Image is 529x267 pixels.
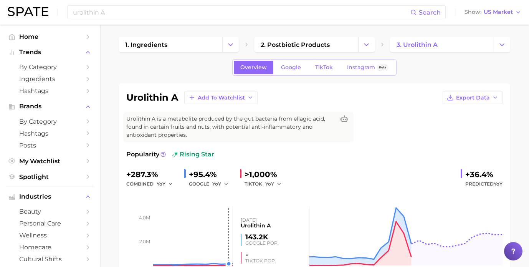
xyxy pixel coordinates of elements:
div: GOOGLE [189,179,234,189]
span: TikTok [315,64,333,71]
span: Urolithin A is a metabolite produced by the gut bacteria from ellagic acid, found in certain frui... [126,115,335,139]
span: Add to Watchlist [198,95,245,101]
div: +95.4% [189,168,234,181]
span: YoY [265,181,274,187]
span: Overview [240,64,267,71]
span: Instagram [347,64,375,71]
a: cultural shifts [6,253,94,265]
a: Home [6,31,94,43]
span: Beta [379,64,386,71]
span: Spotlight [19,173,81,181]
a: Spotlight [6,171,94,183]
div: +36.4% [465,168,503,181]
button: Change Category [494,37,510,52]
span: personal care [19,220,81,227]
button: Change Category [222,37,239,52]
div: TIKTOK [245,179,287,189]
span: >1,000% [245,170,277,179]
a: homecare [6,241,94,253]
img: rising star [172,151,178,158]
span: Hashtags [19,130,81,137]
a: My Watchlist [6,155,94,167]
span: Predicted [465,179,503,189]
a: personal care [6,217,94,229]
button: Industries [6,191,94,202]
button: ShowUS Market [463,7,523,17]
a: InstagramBeta [341,61,395,74]
button: Add to Watchlist [184,91,258,104]
span: YoY [157,181,165,187]
span: Popularity [126,150,159,159]
a: wellness [6,229,94,241]
a: Hashtags [6,128,94,139]
span: US Market [484,10,513,14]
a: 2. postbiotic products [254,37,358,52]
span: Search [419,9,441,16]
span: Posts [19,142,81,149]
div: combined [126,179,178,189]
a: Ingredients [6,73,94,85]
a: by Category [6,61,94,73]
span: Trends [19,49,81,56]
a: beauty [6,206,94,217]
span: beauty [19,208,81,215]
a: TikTok [309,61,339,74]
div: +287.3% [126,168,178,181]
button: YoY [265,179,282,189]
span: by Category [19,118,81,125]
span: Ingredients [19,75,81,83]
a: Overview [234,61,273,74]
a: Posts [6,139,94,151]
span: Export Data [456,95,490,101]
span: Industries [19,193,81,200]
span: YoY [494,181,503,187]
span: Hashtags [19,87,81,95]
span: 1. ingredients [125,41,167,48]
img: SPATE [8,7,48,16]
span: YoY [212,181,221,187]
span: Brands [19,103,81,110]
button: Export Data [443,91,503,104]
a: 3. urolithin a [390,37,494,52]
button: Change Category [358,37,375,52]
span: Google [281,64,301,71]
span: by Category [19,63,81,71]
a: Hashtags [6,85,94,97]
a: 1. ingredients [119,37,222,52]
span: rising star [172,150,214,159]
span: homecare [19,244,81,251]
button: YoY [157,179,173,189]
input: Search here for a brand, industry, or ingredient [72,6,410,19]
button: Brands [6,101,94,112]
a: by Category [6,116,94,128]
a: Google [274,61,307,74]
span: cultural shifts [19,255,81,263]
span: 2. postbiotic products [261,41,330,48]
span: Home [19,33,81,40]
button: Trends [6,46,94,58]
button: YoY [212,179,229,189]
span: wellness [19,232,81,239]
span: 3. urolithin a [397,41,438,48]
span: Show [465,10,481,14]
span: My Watchlist [19,158,81,165]
h1: urolithin a [126,93,178,102]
